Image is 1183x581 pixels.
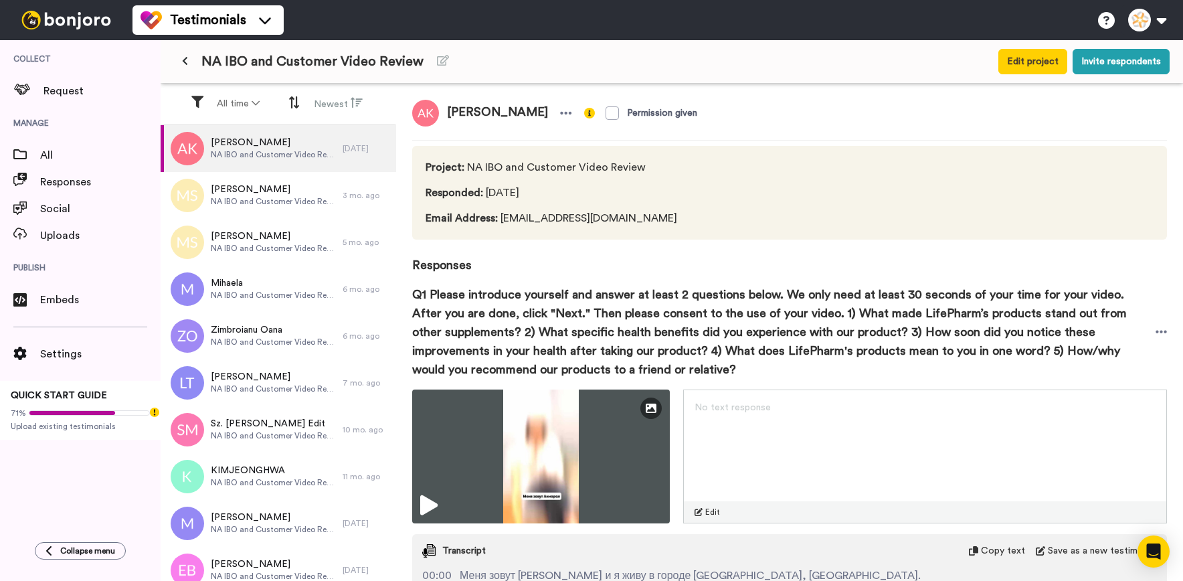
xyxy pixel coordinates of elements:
span: QUICK START GUIDE [11,391,107,400]
span: NA IBO and Customer Video Review [211,196,336,207]
img: ms.png [171,226,204,259]
div: 6 mo. ago [343,331,389,341]
span: Social [40,201,161,217]
span: Embeds [40,292,161,308]
span: NA IBO and Customer Video Review [211,290,336,301]
button: Invite respondents [1073,49,1170,74]
span: Sz. [PERSON_NAME] Edit [211,417,336,430]
div: [DATE] [343,565,389,576]
span: Testimonials [170,11,246,29]
div: 11 mo. ago [343,471,389,482]
span: 71% [11,408,26,418]
span: [EMAIL_ADDRESS][DOMAIN_NAME] [426,210,677,226]
img: 524101de-3b2d-48a7-a813-ffee858c4cc4-thumbnail_full-1757267940.jpg [412,390,670,523]
span: NA IBO and Customer Video Review [211,524,336,535]
span: Transcript [442,544,486,558]
span: [PERSON_NAME] [211,370,336,384]
span: Settings [40,346,161,362]
a: MihaelaNA IBO and Customer Video Review6 mo. ago [161,266,396,313]
span: No text response [695,403,771,412]
span: Zimbroianu Oana [211,323,336,337]
button: Collapse menu [35,542,126,560]
div: [DATE] [343,143,389,154]
button: Edit project [998,49,1067,74]
span: NA IBO and Customer Video Review [211,477,336,488]
span: All [40,147,161,163]
div: Open Intercom Messenger [1137,535,1170,568]
span: Collapse menu [60,546,115,556]
span: [PERSON_NAME] [211,558,336,571]
img: m.png [171,507,204,540]
a: [PERSON_NAME]NA IBO and Customer Video Review7 mo. ago [161,359,396,406]
div: 7 mo. ago [343,378,389,388]
img: ak.png [171,132,204,165]
span: Mihaela [211,276,336,290]
img: tm-color.svg [141,9,162,31]
span: [PERSON_NAME] [211,183,336,196]
span: NA IBO and Customer Video Review [211,243,336,254]
img: lt.png [171,366,204,400]
div: [DATE] [343,518,389,529]
div: 5 mo. ago [343,237,389,248]
img: k.png [171,460,204,493]
a: [PERSON_NAME]NA IBO and Customer Video Review3 mo. ago [161,172,396,219]
span: Q1 Please introduce yourself and answer at least 2 questions below. We only need at least 30 seco... [412,285,1156,379]
a: Sz. [PERSON_NAME] EditNA IBO and Customer Video Review10 mo. ago [161,406,396,453]
span: NA IBO and Customer Video Review [211,149,336,160]
img: m.png [171,272,204,306]
span: Copy text [981,544,1025,558]
a: [PERSON_NAME]NA IBO and Customer Video Review[DATE] [161,500,396,547]
span: Email Address : [426,213,498,224]
img: bj-logo-header-white.svg [16,11,116,29]
div: 6 mo. ago [343,284,389,295]
span: [PERSON_NAME] [439,100,556,127]
a: KIMJEONGHWANA IBO and Customer Video Review11 mo. ago [161,453,396,500]
a: [PERSON_NAME]NA IBO and Customer Video Review5 mo. ago [161,219,396,266]
span: Responses [40,174,161,190]
a: [PERSON_NAME]NA IBO and Customer Video Review[DATE] [161,125,396,172]
span: Uploads [40,228,161,244]
span: Responded : [426,187,483,198]
img: transcript.svg [422,544,436,558]
a: Zimbroianu OanaNA IBO and Customer Video Review6 mo. ago [161,313,396,359]
span: [PERSON_NAME] [211,511,336,524]
span: KIMJEONGHWA [211,464,336,477]
div: Tooltip anchor [149,406,161,418]
span: Responses [412,240,1167,274]
img: info-yellow.svg [584,108,595,118]
span: [PERSON_NAME] [211,230,336,243]
button: All time [209,92,268,116]
span: NA IBO and Customer Video Review [426,159,677,175]
span: [DATE] [426,185,677,201]
span: NA IBO and Customer Video Review [201,52,424,71]
span: Edit [705,507,720,517]
span: NA IBO and Customer Video Review [211,384,336,394]
span: NA IBO and Customer Video Review [211,337,336,347]
img: ak.png [412,100,439,127]
div: 10 mo. ago [343,424,389,435]
span: Upload existing testimonials [11,421,150,432]
img: ms.png [171,179,204,212]
span: Request [43,83,161,99]
span: Save as a new testimonial [1048,544,1157,558]
div: Permission given [627,106,697,120]
button: Newest [306,91,371,116]
img: sm.png [171,413,204,446]
span: [PERSON_NAME] [211,136,336,149]
div: 3 mo. ago [343,190,389,201]
span: NA IBO and Customer Video Review [211,430,336,441]
span: Project : [426,162,464,173]
img: zo.png [171,319,204,353]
